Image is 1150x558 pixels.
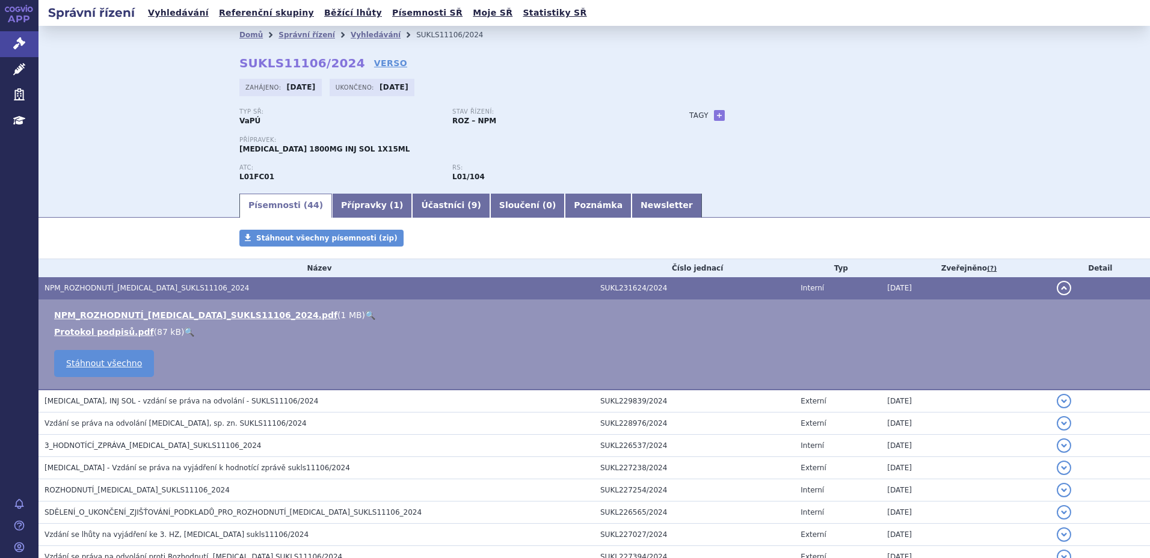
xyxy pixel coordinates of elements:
span: ROZHODNUTÍ_DARZALEX_SUKLS11106_2024 [45,486,230,494]
span: Vzdání se lhůty na vyjádření ke 3. HZ, DARZALEX sukls11106/2024 [45,530,309,539]
button: detail [1057,394,1071,408]
td: [DATE] [881,390,1050,412]
h3: Tagy [689,108,709,123]
a: Sloučení (0) [490,194,565,218]
th: Typ [795,259,881,277]
span: [MEDICAL_DATA] 1800MG INJ SOL 1X15ML [239,145,410,153]
button: detail [1057,438,1071,453]
span: Interní [801,284,824,292]
strong: [DATE] [287,83,316,91]
strong: daratumumab [452,173,485,181]
a: NPM_ROZHODNUTÍ_[MEDICAL_DATA]_SUKLS11106_2024.pdf [54,310,337,320]
span: 44 [307,200,319,210]
a: Přípravky (1) [332,194,412,218]
strong: [DATE] [380,83,408,91]
span: 1 MB [341,310,362,320]
td: [DATE] [881,524,1050,546]
td: SUKL226537/2024 [594,435,795,457]
p: Stav řízení: [452,108,653,115]
span: 9 [472,200,478,210]
button: detail [1057,527,1071,542]
th: Název [38,259,594,277]
a: + [714,110,725,121]
strong: SUKLS11106/2024 [239,56,365,70]
span: Externí [801,397,826,405]
button: detail [1057,505,1071,520]
p: RS: [452,164,653,171]
a: Písemnosti (44) [239,194,332,218]
li: ( ) [54,326,1138,338]
a: Správní řízení [278,31,335,39]
span: SDĚLENÍ_O_UKONČENÍ_ZJIŠŤOVÁNÍ_PODKLADŮ_PRO_ROZHODNUTÍ_DARZALEX_SUKLS11106_2024 [45,508,422,517]
span: Interní [801,441,824,450]
th: Číslo jednací [594,259,795,277]
p: Typ SŘ: [239,108,440,115]
td: [DATE] [881,479,1050,501]
a: Statistiky SŘ [519,5,590,21]
strong: VaPÚ [239,117,260,125]
a: Referenční skupiny [215,5,318,21]
span: Externí [801,464,826,472]
td: SUKL227254/2024 [594,479,795,501]
a: Běžící lhůty [321,5,386,21]
span: 0 [546,200,552,210]
button: detail [1057,416,1071,431]
a: 🔍 [365,310,375,320]
a: Protokol podpisů.pdf [54,327,154,337]
p: Přípravek: [239,136,665,144]
span: Interní [801,508,824,517]
button: detail [1057,281,1071,295]
span: Interní [801,486,824,494]
abbr: (?) [987,265,997,273]
td: SUKL229839/2024 [594,390,795,412]
span: Externí [801,419,826,428]
h2: Správní řízení [38,4,144,21]
span: Ukončeno: [336,82,377,92]
span: Externí [801,530,826,539]
span: 87 kB [157,327,181,337]
td: [DATE] [881,457,1050,479]
a: VERSO [374,57,407,69]
a: Moje SŘ [469,5,516,21]
a: Písemnosti SŘ [389,5,466,21]
span: NPM_ROZHODNUTÍ_DARZALEX_SUKLS11106_2024 [45,284,249,292]
span: DARZALEX - Vzdání se práva na vyjádření k hodnotící zprávě sukls11106/2024 [45,464,350,472]
a: Stáhnout všechny písemnosti (zip) [239,230,404,247]
strong: DARATUMUMAB [239,173,274,181]
th: Detail [1051,259,1150,277]
a: Účastníci (9) [412,194,490,218]
a: Newsletter [632,194,702,218]
td: SUKL226565/2024 [594,501,795,524]
td: SUKL228976/2024 [594,412,795,435]
li: ( ) [54,309,1138,321]
span: Stáhnout všechny písemnosti (zip) [256,234,398,242]
a: Poznámka [565,194,632,218]
td: SUKL227238/2024 [594,457,795,479]
span: 1 [393,200,399,210]
li: SUKLS11106/2024 [416,26,499,44]
span: Zahájeno: [245,82,283,92]
th: Zveřejněno [881,259,1050,277]
a: Domů [239,31,263,39]
td: [DATE] [881,435,1050,457]
button: detail [1057,483,1071,497]
td: SUKL231624/2024 [594,277,795,299]
td: [DATE] [881,412,1050,435]
span: Vzdání se práva na odvolání DARZALEX, sp. zn. SUKLS11106/2024 [45,419,307,428]
a: Vyhledávání [144,5,212,21]
td: [DATE] [881,501,1050,524]
td: SUKL227027/2024 [594,524,795,546]
p: ATC: [239,164,440,171]
button: detail [1057,461,1071,475]
span: DARZALEX, INJ SOL - vzdání se práva na odvolání - SUKLS11106/2024 [45,397,318,405]
a: Vyhledávání [351,31,401,39]
td: [DATE] [881,277,1050,299]
a: Stáhnout všechno [54,350,154,377]
span: 3_HODNOTÍCÍ_ZPRÁVA_DARZALEX_SUKLS11106_2024 [45,441,262,450]
a: 🔍 [184,327,194,337]
strong: ROZ – NPM [452,117,496,125]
